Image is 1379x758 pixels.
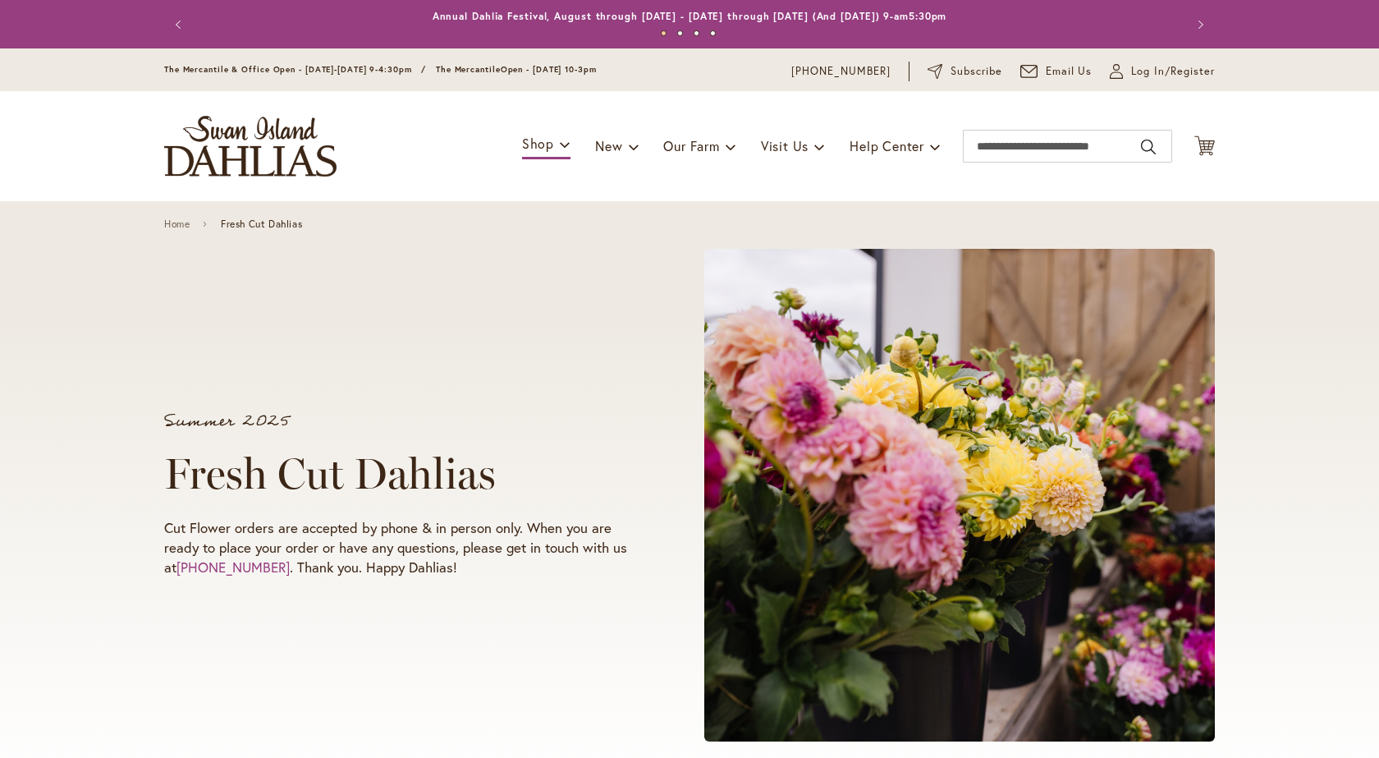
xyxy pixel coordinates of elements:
button: Next [1182,8,1215,41]
h1: Fresh Cut Dahlias [164,449,642,498]
span: Open - [DATE] 10-3pm [501,64,597,75]
span: Visit Us [761,137,809,154]
span: Shop [522,135,554,152]
button: 3 of 4 [694,30,699,36]
p: Cut Flower orders are accepted by phone & in person only. When you are ready to place your order ... [164,518,642,577]
a: Subscribe [928,63,1002,80]
button: Previous [164,8,197,41]
span: Subscribe [951,63,1002,80]
span: Help Center [850,137,924,154]
a: Annual Dahlia Festival, August through [DATE] - [DATE] through [DATE] (And [DATE]) 9-am5:30pm [433,10,947,22]
span: Email Us [1046,63,1093,80]
p: Summer 2025 [164,413,642,430]
button: 2 of 4 [677,30,683,36]
span: The Mercantile & Office Open - [DATE]-[DATE] 9-4:30pm / The Mercantile [164,64,501,75]
span: Our Farm [663,137,719,154]
a: [PHONE_NUMBER] [176,558,290,577]
span: New [595,137,622,154]
button: 4 of 4 [710,30,716,36]
span: Log In/Register [1131,63,1215,80]
button: 1 of 4 [661,30,667,36]
a: Email Us [1020,63,1093,80]
a: store logo [164,116,337,177]
a: Home [164,218,190,230]
span: Fresh Cut Dahlias [221,218,302,230]
a: Log In/Register [1110,63,1215,80]
a: [PHONE_NUMBER] [791,63,891,80]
